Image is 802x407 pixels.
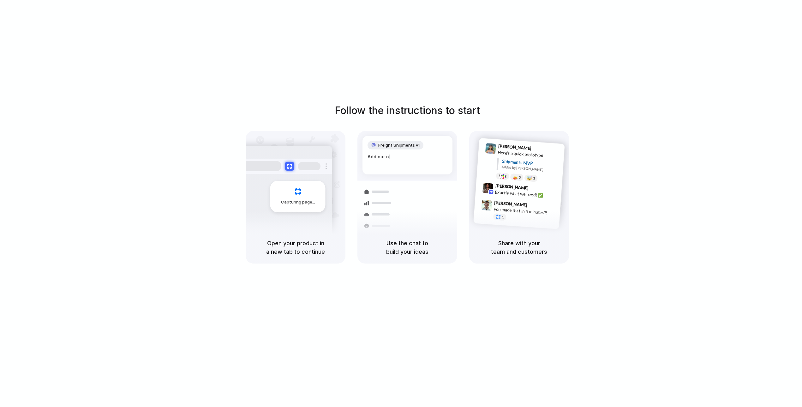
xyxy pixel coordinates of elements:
[498,149,561,160] div: Here's a quick prototype
[477,239,561,256] h5: Share with your team and customers
[495,182,529,191] span: [PERSON_NAME]
[495,189,558,199] div: Exactly what we need! ✅
[527,176,532,180] div: 🤯
[281,199,316,205] span: Capturing page
[530,185,543,193] span: 9:42 AM
[533,176,535,180] span: 3
[368,153,447,160] div: Add our n
[253,239,338,256] h5: Open your product in a new tab to continue
[529,202,542,210] span: 9:47 AM
[502,215,504,219] span: 1
[519,175,521,179] span: 5
[494,206,557,216] div: you made that in 5 minutes?!
[501,164,560,173] div: Added by [PERSON_NAME]
[505,174,507,178] span: 8
[378,142,420,149] span: Freight Shipments v1
[533,145,546,153] span: 9:41 AM
[335,103,480,118] h1: Follow the instructions to start
[498,143,531,152] span: [PERSON_NAME]
[502,158,560,168] div: Shipments MVP
[389,154,391,159] span: |
[494,199,528,208] span: [PERSON_NAME]
[365,239,450,256] h5: Use the chat to build your ideas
